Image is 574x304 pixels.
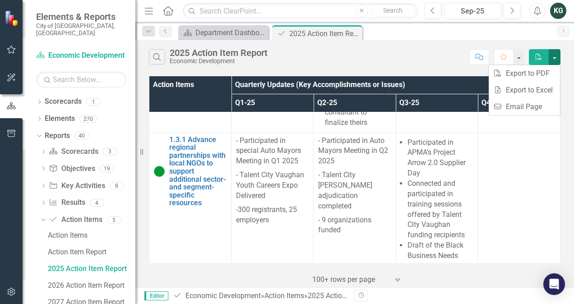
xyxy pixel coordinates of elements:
[46,278,135,293] a: 2026 Action Item Report
[550,3,566,19] button: KG
[103,148,117,156] div: 3
[308,291,384,300] div: 2025 Action Item Report
[144,291,168,300] span: Editor
[90,199,104,207] div: 4
[318,136,391,169] p: - Participated in Auto Mayors Meeting in Q2 2025
[48,248,135,256] div: Action Item Report
[170,48,268,58] div: 2025 Action Item Report
[236,205,297,224] span: 300 registrants, 25 employers
[318,213,391,236] p: - 9 organizations funded
[110,182,124,189] div: 8
[383,7,403,14] span: Search
[36,22,126,37] small: City of [GEOGRAPHIC_DATA], [GEOGRAPHIC_DATA]
[48,265,135,273] div: 2025 Action Item Report
[489,65,560,82] a: Export to PDF
[195,27,266,38] div: Department Dashboard
[489,82,560,98] a: Export to Excel
[45,97,82,107] a: Scorecards
[173,291,348,301] div: » »
[46,245,135,259] a: Action Item Report
[49,147,98,157] a: Scorecards
[154,166,165,177] img: Proceeding as Anticipated
[407,138,473,179] li: Participated in APMA’s Project Arrow 2.0 Supplier Day
[407,179,473,240] li: Connected and participated in training sessions offered by Talent City Vaughan funding recipients
[183,3,418,19] input: Search ClearPoint...
[49,164,95,174] a: Objectives
[543,273,565,295] div: Open Intercom Messenger
[447,6,498,17] div: Sep-25
[46,228,135,243] a: Action Items
[185,291,261,300] a: Economic Development
[236,168,309,203] p: - Talent City Vaughan Youth Careers Expo Delivered
[36,72,126,88] input: Search Below...
[264,291,304,300] a: Action Items
[49,198,85,208] a: Results
[79,115,97,123] div: 270
[48,231,135,240] div: Action Items
[181,27,266,38] a: Department Dashboard
[46,262,135,276] a: 2025 Action Item Report
[5,10,20,26] img: ClearPoint Strategy
[444,3,501,19] button: Sep-25
[48,281,135,290] div: 2026 Action Item Report
[407,240,473,302] li: Draft of the Black Business Needs Assessment has been reviewed and approved by the Mayor’s Office
[49,215,102,225] a: Action Items
[36,51,126,61] a: Economic Development
[489,98,560,115] a: Email Page
[100,165,114,172] div: 19
[289,28,360,39] div: 2025 Action Item Report
[107,216,121,224] div: 5
[86,98,101,106] div: 1
[236,136,309,169] p: - Participated in special Auto Mayors Meeting in Q1 2025
[236,203,309,226] p: -
[49,181,105,191] a: Key Activities
[45,131,70,141] a: Reports
[169,136,227,207] a: 1.3.1 Advance regional partnerships with local NGOs to support additional sector- and segment-spe...
[45,114,75,124] a: Elements
[318,168,391,213] p: - Talent City [PERSON_NAME] adjudication completed
[74,132,89,140] div: 40
[370,5,416,17] button: Search
[36,11,126,22] span: Elements & Reports
[170,58,268,64] div: Economic Development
